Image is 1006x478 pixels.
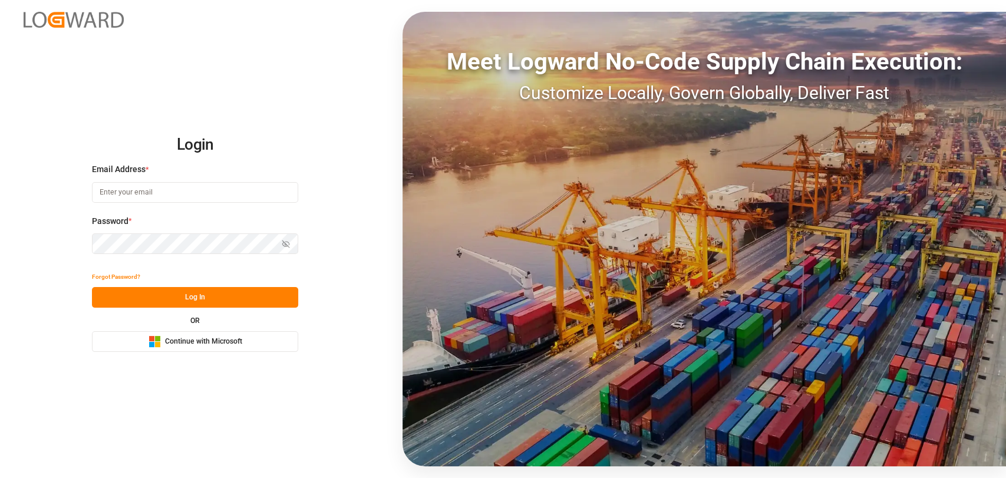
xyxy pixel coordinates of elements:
[24,12,124,28] img: Logward_new_orange.png
[92,215,128,228] span: Password
[92,163,146,176] span: Email Address
[92,287,298,308] button: Log In
[190,317,200,324] small: OR
[165,337,242,347] span: Continue with Microsoft
[403,80,1006,106] div: Customize Locally, Govern Globally, Deliver Fast
[403,44,1006,80] div: Meet Logward No-Code Supply Chain Execution:
[92,331,298,352] button: Continue with Microsoft
[92,182,298,203] input: Enter your email
[92,266,140,287] button: Forgot Password?
[92,126,298,164] h2: Login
